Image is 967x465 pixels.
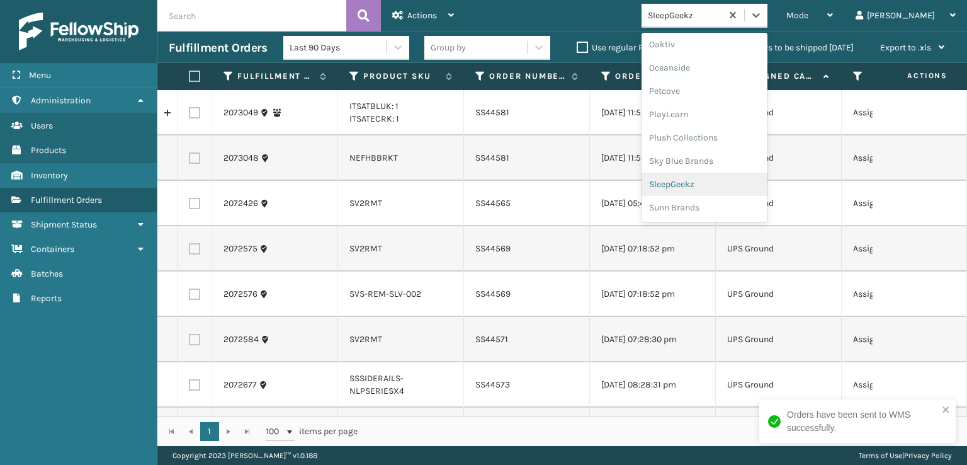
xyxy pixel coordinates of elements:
[363,71,439,82] label: Product SKU
[31,293,62,304] span: Reports
[31,145,66,156] span: Products
[642,126,767,149] div: Plush Collections
[489,71,565,82] label: Order Number
[590,226,716,272] td: [DATE] 07:18:52 pm
[464,408,590,453] td: SS44576
[464,135,590,181] td: SS44581
[716,90,842,135] td: UPS Ground
[223,197,258,210] a: 2072426
[590,317,716,362] td: [DATE] 07:28:30 pm
[407,10,437,21] span: Actions
[464,317,590,362] td: SS44571
[642,103,767,126] div: PlayLearn
[349,243,382,254] a: SV2RMT
[464,272,590,317] td: SS44569
[642,79,767,103] div: Petcove
[31,120,53,131] span: Users
[169,40,267,55] h3: Fulfillment Orders
[349,289,421,299] a: SVS-REM-SLV-002
[880,42,931,53] span: Export to .xls
[590,408,716,453] td: [DATE] 09:18:35 pm
[237,71,314,82] label: Fulfillment Order Id
[464,362,590,408] td: SS44573
[223,288,257,301] a: 2072576
[349,334,382,345] a: SV2RMT
[577,42,705,53] label: Use regular Palletizing mode
[29,70,51,81] span: Menu
[349,373,404,396] a: SSSIDERAILS-NLPSERIESX4
[716,181,842,226] td: UPS Ground
[741,71,817,82] label: Assigned Carrier Service
[642,149,767,173] div: Sky Blue Brands
[349,101,399,112] a: ITSATBLUK: 1
[349,198,382,209] a: SV2RMT
[786,10,808,21] span: Mode
[642,173,767,196] div: SleepGeekz
[787,408,938,435] div: Orders have been sent to WMS successfully.
[590,90,716,135] td: [DATE] 11:58:32 pm
[590,362,716,408] td: [DATE] 08:28:31 pm
[31,268,63,279] span: Batches
[716,317,842,362] td: UPS Ground
[200,422,219,441] a: 1
[642,56,767,79] div: Oceanside
[223,106,258,119] a: 2073049
[290,41,387,54] div: Last 90 Days
[464,90,590,135] td: SS44581
[716,226,842,272] td: UPS Ground
[868,66,955,86] span: Actions
[266,425,285,438] span: 100
[590,181,716,226] td: [DATE] 05:48:31 pm
[223,152,259,164] a: 2073048
[223,333,259,346] a: 2072584
[648,9,723,22] div: SleepGeekz
[615,71,691,82] label: Order Date
[375,425,953,438] div: 1 - 11 of 11 items
[642,196,767,219] div: Sunn Brands
[172,446,317,465] p: Copyright 2023 [PERSON_NAME]™ v 1.0.188
[716,362,842,408] td: UPS Ground
[349,113,399,124] a: ITSATECRK: 1
[732,42,854,53] label: Orders to be shipped [DATE]
[942,405,951,416] button: close
[590,135,716,181] td: [DATE] 11:58:32 pm
[431,41,466,54] div: Group by
[464,226,590,272] td: SS44569
[31,170,68,181] span: Inventory
[223,379,257,391] a: 2072677
[716,272,842,317] td: UPS Ground
[464,181,590,226] td: SS44565
[31,219,97,230] span: Shipment Status
[590,272,716,317] td: [DATE] 07:18:52 pm
[31,95,91,106] span: Administration
[349,152,398,163] a: NEFHBBRKT
[223,243,257,255] a: 2072575
[642,33,767,56] div: Oaktiv
[266,422,358,441] span: items per page
[31,244,74,255] span: Containers
[19,13,139,50] img: logo
[716,408,842,453] td: UPS Ground
[716,135,842,181] td: UPS Ground
[31,195,102,205] span: Fulfillment Orders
